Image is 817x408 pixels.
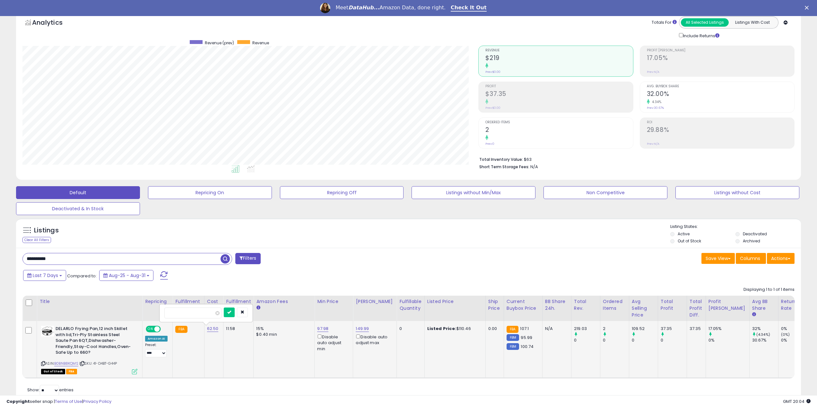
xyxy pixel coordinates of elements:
[781,332,790,337] small: (0%)
[485,106,500,110] small: Prev: $0.00
[399,298,422,312] div: Fulfillable Quantity
[54,361,78,366] a: B0BNB8KQMS
[256,326,309,332] div: 15%
[678,238,701,244] label: Out of Stock
[488,298,501,312] div: Ship Price
[83,398,111,404] a: Privacy Policy
[235,253,260,264] button: Filters
[781,337,807,343] div: 0%
[205,40,234,46] span: Revenue (prev)
[647,126,794,135] h2: 29.88%
[207,298,221,305] div: Cost
[743,287,795,293] div: Displaying 1 to 1 of 1 items
[356,333,392,346] div: Disable auto adjust max
[175,298,201,305] div: Fulfillment
[27,387,74,393] span: Show: entries
[708,326,749,332] div: 17.05%
[701,253,735,264] button: Save View
[280,186,404,199] button: Repricing Off
[647,70,659,74] small: Prev: N/A
[485,90,633,99] h2: $37.35
[66,369,77,374] span: FBA
[574,326,600,332] div: 219.03
[678,231,690,237] label: Active
[145,298,170,305] div: Repricing
[603,337,629,343] div: 0
[507,343,519,350] small: FBM
[485,142,494,146] small: Prev: 0
[99,270,153,281] button: Aug-25 - Aug-31
[781,298,804,312] div: Return Rate
[708,337,749,343] div: 0%
[207,326,219,332] a: 62.50
[632,298,655,318] div: Avg Selling Price
[226,298,251,312] div: Fulfillment Cost
[756,332,770,337] small: (4.34%)
[574,337,600,343] div: 0
[146,326,154,332] span: ON
[335,4,446,11] div: Meet Amazon Data, done right.
[603,298,626,312] div: Ordered Items
[485,49,633,52] span: Revenue
[661,298,684,312] div: Total Profit
[485,54,633,63] h2: $219
[148,186,272,199] button: Repricing On
[728,18,776,27] button: Listings With Cost
[740,255,760,262] span: Columns
[690,326,701,332] div: 37.35
[41,326,137,373] div: ASIN:
[647,90,794,99] h2: 32.00%
[650,100,662,104] small: 4.34%
[681,18,729,27] button: All Selected Listings
[34,226,59,235] h5: Listings
[256,298,312,305] div: Amazon Fees
[479,164,529,169] b: Short Term Storage Fees:
[485,70,500,74] small: Prev: $0.00
[317,298,350,305] div: Min Price
[647,142,659,146] small: Prev: N/A
[399,326,419,332] div: 0
[752,326,778,332] div: 32%
[175,326,187,333] small: FBA
[603,326,629,332] div: 2
[752,298,776,312] div: Avg BB Share
[521,343,534,350] span: 100.74
[55,398,82,404] a: Terms of Use
[16,202,140,215] button: Deactivated & In Stock
[783,398,811,404] span: 2025-09-8 20:04 GMT
[752,312,756,317] small: Avg BB Share.
[488,326,499,332] div: 0.00
[661,337,687,343] div: 0
[160,326,170,332] span: OFF
[781,326,807,332] div: 0%
[545,326,566,332] div: N/A
[39,298,140,305] div: Title
[632,337,658,343] div: 0
[356,298,394,305] div: [PERSON_NAME]
[479,157,523,162] b: Total Inventory Value:
[32,18,75,29] h5: Analytics
[56,326,134,357] b: DELARLO Frying Pan,12 inch Skillet with lid,Tri-Ply Stainless Steel Saute Pan 6QT,Dishwasher-Frie...
[647,49,794,52] span: Profit [PERSON_NAME]
[67,273,97,279] span: Compared to:
[507,326,518,333] small: FBA
[736,253,766,264] button: Columns
[647,85,794,88] span: Avg. Buybox Share
[348,4,379,11] i: DataHub...
[521,334,532,341] span: 95.99
[145,343,168,357] div: Preset:
[647,121,794,124] span: ROI
[479,155,790,163] li: $63
[690,298,703,318] div: Total Profit Diff.
[33,272,58,279] span: Last 7 Days
[805,6,811,10] div: Close
[708,298,747,312] div: Profit [PERSON_NAME]
[320,3,330,13] img: Profile image for Georgie
[647,54,794,63] h2: 17.05%
[485,121,633,124] span: Ordered Items
[427,326,456,332] b: Listed Price:
[545,298,569,312] div: BB Share 24h.
[79,361,117,366] span: | SKU: 41-D4BT-G44P
[226,326,248,332] div: 11.58
[41,326,54,336] img: 41HcDxQGp-L._SL40_.jpg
